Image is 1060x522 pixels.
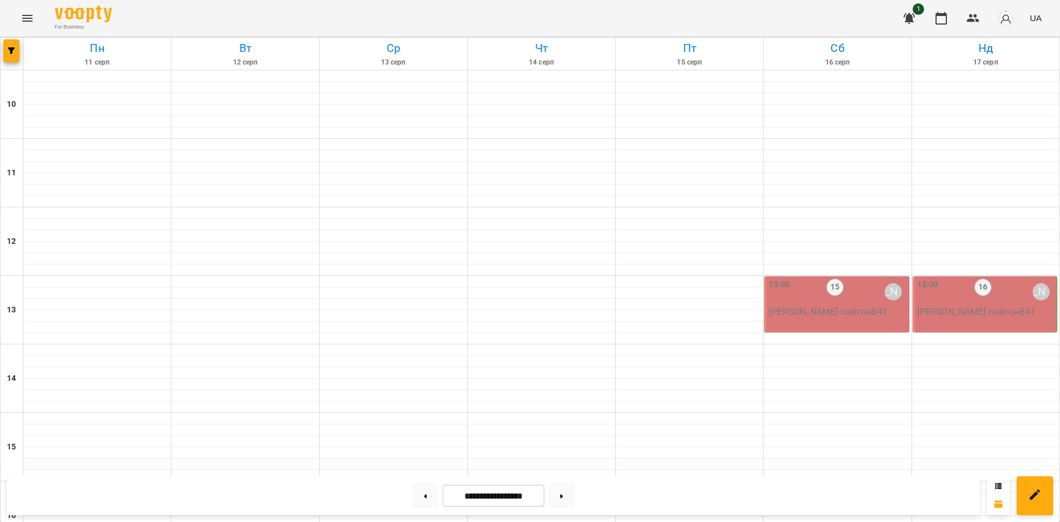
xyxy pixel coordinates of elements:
button: Menu [14,5,41,32]
div: Володимир Ярошинський [1033,283,1050,300]
h6: 17 серп [914,57,1058,68]
h6: Чт [469,39,613,57]
label: 15 [826,279,844,296]
img: avatar_s.png [998,10,1014,26]
h6: 14 [7,372,16,385]
h6: 12 [7,235,16,248]
h6: Пн [25,39,169,57]
h6: 15 [7,441,16,453]
h6: 15 серп [617,57,761,68]
img: Voopty Logo [55,6,112,22]
h6: Пт [617,39,761,57]
h6: 16 серп [765,57,909,68]
span: 1 [913,3,924,15]
div: Володимир Ярошинський [885,283,902,300]
h6: 12 серп [173,57,317,68]
span: For Business [55,23,112,31]
h6: Вт [173,39,317,57]
p: [PERSON_NAME] - пайтонВ41 [917,305,1054,319]
h6: Ср [322,39,465,57]
h6: 10 [7,98,16,111]
p: [PERSON_NAME] - пайтонВ41 [769,305,906,319]
span: UA [1030,12,1042,24]
h6: 11 серп [25,57,169,68]
button: UA [1025,7,1046,29]
h6: 13 серп [322,57,465,68]
h6: Сб [765,39,909,57]
h6: 11 [7,167,16,179]
h6: 13 [7,304,16,316]
label: 16 [974,279,991,296]
label: 13:00 [769,279,790,291]
label: 13:00 [917,279,938,291]
h6: 14 серп [469,57,613,68]
h6: Нд [914,39,1058,57]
